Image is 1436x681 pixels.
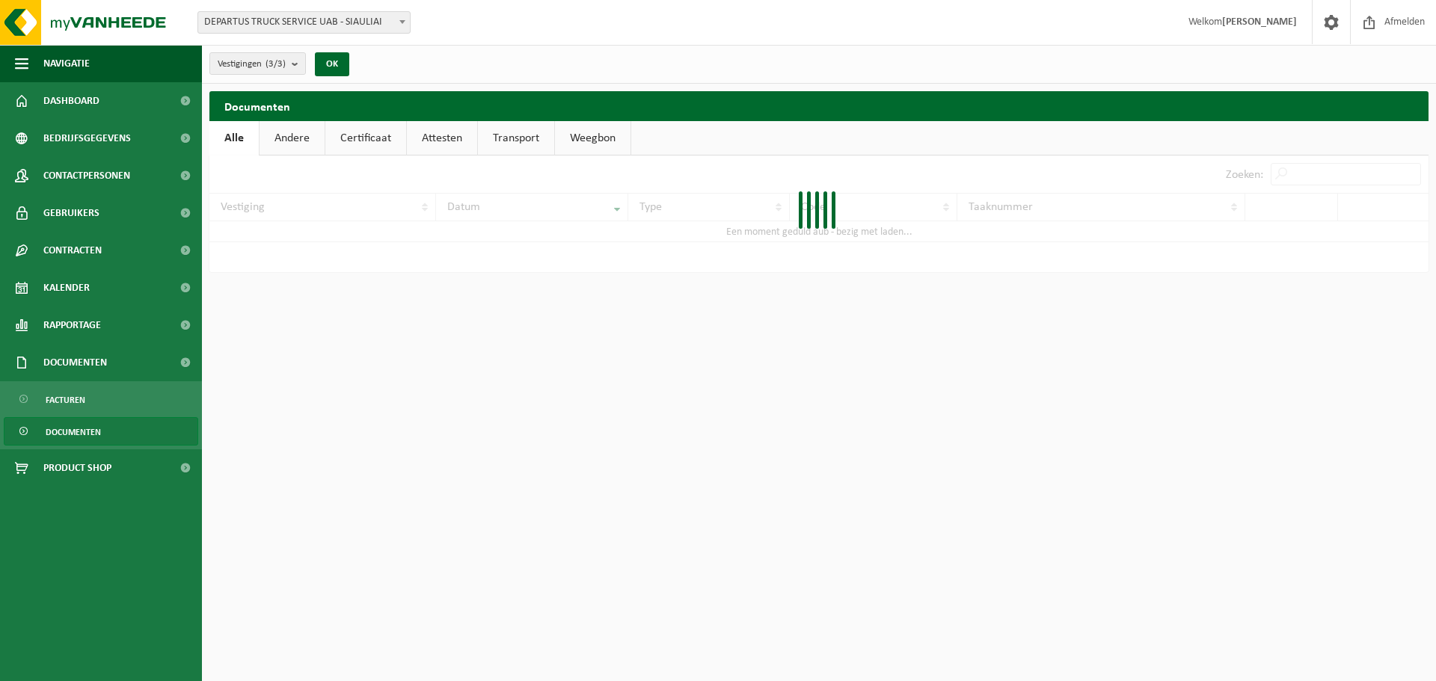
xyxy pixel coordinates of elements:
[478,121,554,155] a: Transport
[43,306,101,344] span: Rapportage
[555,121,630,155] a: Weegbon
[209,52,306,75] button: Vestigingen(3/3)
[315,52,349,76] button: OK
[198,12,410,33] span: DEPARTUS TRUCK SERVICE UAB - SIAULIAI
[325,121,406,155] a: Certificaat
[4,417,198,446] a: Documenten
[218,53,286,76] span: Vestigingen
[43,45,90,82] span: Navigatie
[46,418,101,446] span: Documenten
[4,385,198,413] a: Facturen
[209,121,259,155] a: Alle
[43,82,99,120] span: Dashboard
[197,11,411,34] span: DEPARTUS TRUCK SERVICE UAB - SIAULIAI
[43,157,130,194] span: Contactpersonen
[43,269,90,306] span: Kalender
[43,344,107,381] span: Documenten
[43,449,111,487] span: Product Shop
[43,194,99,232] span: Gebruikers
[407,121,477,155] a: Attesten
[1222,16,1297,28] strong: [PERSON_NAME]
[43,120,131,157] span: Bedrijfsgegevens
[266,59,286,69] count: (3/3)
[43,232,102,269] span: Contracten
[260,121,325,155] a: Andere
[46,386,85,414] span: Facturen
[209,91,1429,120] h2: Documenten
